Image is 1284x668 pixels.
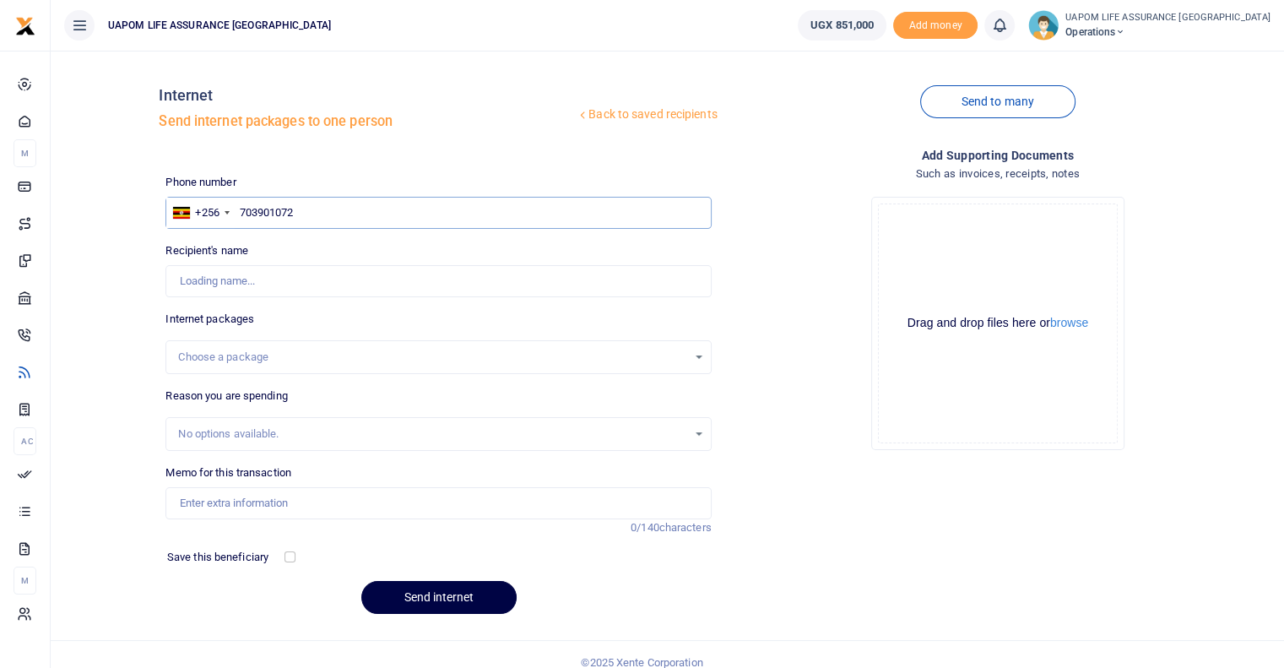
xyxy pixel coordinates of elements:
a: logo-small logo-large logo-large [15,19,35,31]
a: profile-user UAPOM LIFE ASSURANCE [GEOGRAPHIC_DATA] Operations [1028,10,1270,41]
span: characters [659,521,712,534]
h5: Send internet packages to one person [159,113,576,130]
label: Reason you are spending [165,388,287,405]
input: Enter phone number [165,197,711,229]
span: Operations [1065,24,1270,40]
label: Internet packages [165,311,254,328]
label: Recipient's name [165,242,248,259]
h4: Internet [159,86,576,105]
a: Send to many [920,85,1075,118]
div: File Uploader [871,197,1124,450]
label: Phone number [165,174,236,191]
a: UGX 851,000 [798,10,886,41]
li: Ac [14,427,36,455]
small: UAPOM LIFE ASSURANCE [GEOGRAPHIC_DATA] [1065,11,1270,25]
img: profile-user [1028,10,1059,41]
label: Save this beneficiary [167,549,268,566]
a: Add money [893,18,978,30]
div: Drag and drop files here or [879,315,1117,331]
span: 0/140 [631,521,659,534]
span: UGX 851,000 [810,17,874,34]
li: Toup your wallet [893,12,978,40]
input: Loading name... [165,265,711,297]
span: UAPOM LIFE ASSURANCE [GEOGRAPHIC_DATA] [101,18,338,33]
button: browse [1050,317,1088,329]
li: M [14,567,36,595]
div: Uganda: +256 [166,198,234,228]
img: logo-small [15,16,35,36]
span: Add money [893,12,978,40]
div: +256 [195,204,219,221]
li: M [14,139,36,167]
div: Choose a package [178,349,686,366]
li: Wallet ballance [791,10,893,41]
h4: Add supporting Documents [725,146,1270,165]
a: Back to saved recipients [576,100,718,130]
button: Send internet [361,581,517,614]
input: Enter extra information [165,487,711,519]
h4: Such as invoices, receipts, notes [725,165,1270,183]
label: Memo for this transaction [165,464,291,481]
div: No options available. [178,426,686,443]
